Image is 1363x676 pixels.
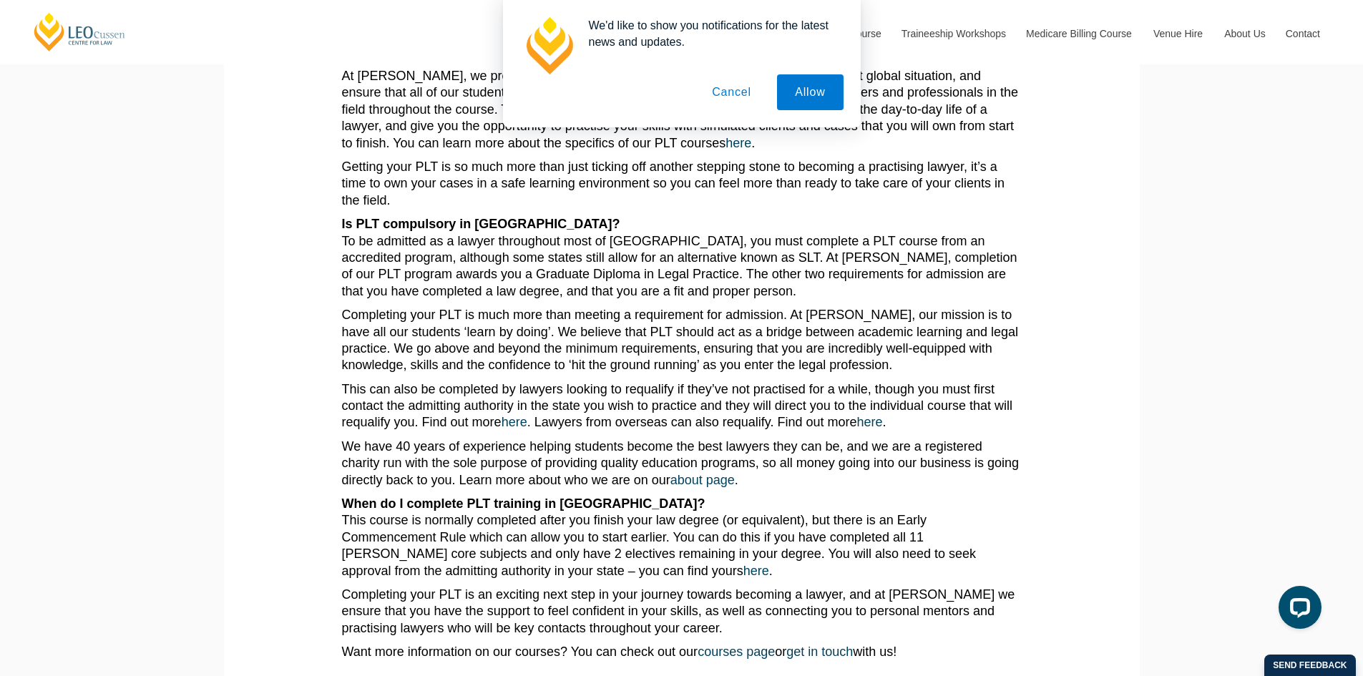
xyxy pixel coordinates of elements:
div: We'd like to show you notifications for the latest news and updates. [577,17,844,50]
a: here [857,415,883,429]
button: Allow [777,74,843,110]
a: here [743,564,769,578]
a: courses page [698,645,775,659]
button: Cancel [694,74,769,110]
a: get in touch [786,645,853,659]
p: Getting your PLT is so much more than just ticking off another stepping stone to becoming a pract... [342,159,1022,209]
p: Completing your PLT is an exciting next step in your journey towards becoming a lawyer, and at [P... [342,587,1022,637]
p: We have 40 years of experience helping students become the best lawyers they can be, and we are a... [342,439,1022,489]
p: Want more information on our courses? You can check out our or with us! [342,644,1022,660]
a: about page [670,473,735,487]
p: Completing your PLT is much more than meeting a requirement for admission. At [PERSON_NAME], our ... [342,307,1022,374]
p: This can also be completed by lawyers looking to requalify if they’ve not practised for a while, ... [342,381,1022,431]
p: To be admitted as a lawyer throughout most of [GEOGRAPHIC_DATA], you must complete a PLT course f... [342,216,1022,300]
strong: Is PLT compulsory in [GEOGRAPHIC_DATA]? [342,217,620,231]
a: here [726,136,751,150]
img: notification icon [520,17,577,74]
a: here [502,415,527,429]
p: This course is normally completed after you finish your law degree (or equivalent), but there is ... [342,496,1022,579]
strong: When do I complete PLT training in [GEOGRAPHIC_DATA]? [342,496,705,511]
iframe: LiveChat chat widget [1267,580,1327,640]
